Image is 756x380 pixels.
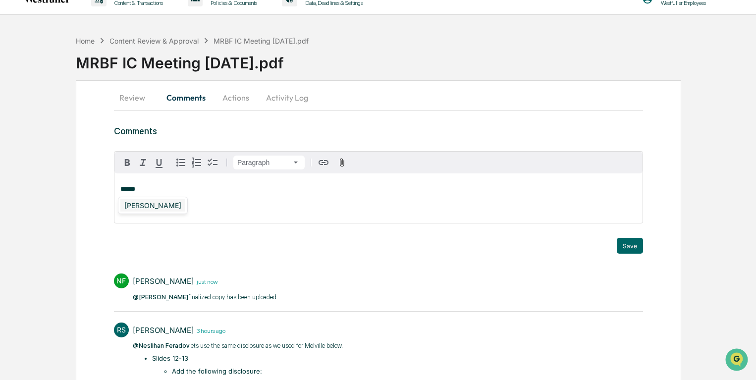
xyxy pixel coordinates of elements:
[114,323,129,337] div: RS
[114,86,159,109] button: Review
[194,326,225,334] time: Thursday, September 25, 2025 at 9:37:52 AM EDT
[68,121,127,139] a: 🗄️Attestations
[99,168,120,175] span: Pylon
[133,276,194,286] div: [PERSON_NAME]
[120,199,185,212] div: [PERSON_NAME]
[133,341,643,351] p: lets use the same disclosure as we used for Melville below.
[133,292,278,302] p: finalized copy has been uploaded ​
[119,155,135,170] button: Bold
[72,126,80,134] div: 🗄️
[76,37,95,45] div: Home
[258,86,316,109] button: Activity Log
[168,79,180,91] button: Start new chat
[34,86,125,94] div: We're available if you need us!
[151,155,167,170] button: Underline
[159,86,214,109] button: Comments
[10,145,18,153] div: 🔎
[109,37,199,45] div: Content Review & Approval
[82,125,123,135] span: Attestations
[20,125,64,135] span: Preclearance
[10,76,28,94] img: 1746055101610-c473b297-6a78-478c-a979-82029cc54cd1
[333,156,351,169] button: Attach files
[133,342,189,349] span: @Neslihan Feradov
[133,293,188,301] span: @[PERSON_NAME]
[214,37,309,45] div: MRBF IC Meeting [DATE].pdf
[114,86,643,109] div: secondary tabs example
[70,167,120,175] a: Powered byPylon
[214,86,258,109] button: Actions
[10,126,18,134] div: 🖐️
[194,277,217,285] time: Thursday, September 25, 2025 at 12:49:05 PM EDT
[6,140,66,158] a: 🔎Data Lookup
[76,46,756,72] div: MRBF IC Meeting [DATE].pdf
[10,21,180,37] p: How can we help?
[114,273,129,288] div: NF
[114,126,643,136] h3: Comments
[20,144,62,154] span: Data Lookup
[135,155,151,170] button: Italic
[34,76,162,86] div: Start new chat
[133,326,194,335] div: [PERSON_NAME]
[724,347,751,374] iframe: Open customer support
[233,156,305,169] button: Block type
[617,238,643,254] button: Save
[6,121,68,139] a: 🖐️Preclearance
